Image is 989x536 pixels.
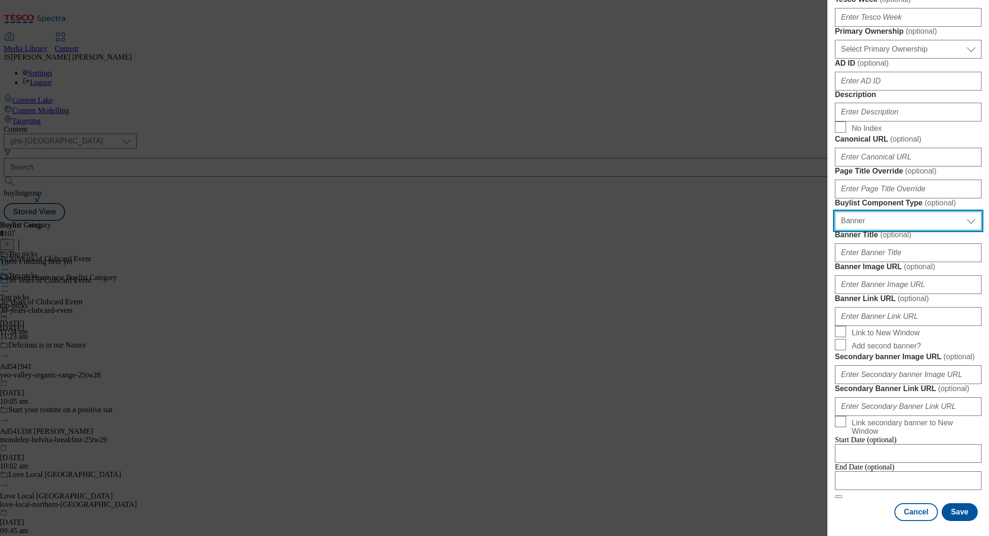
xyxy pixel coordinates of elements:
span: ( optional ) [944,353,975,361]
span: ( optional ) [905,167,937,175]
span: No Index [852,124,882,133]
span: ( optional ) [904,263,935,271]
input: Enter Tesco Week [835,8,982,27]
span: Link to New Window [852,329,920,337]
label: AD ID [835,59,982,68]
input: Enter Date [835,471,982,490]
label: Banner Title [835,230,982,240]
label: Banner Image URL [835,262,982,272]
label: Primary Ownership [835,27,982,36]
label: Secondary banner Image URL [835,352,982,362]
input: Enter Description [835,103,982,121]
span: ( optional ) [938,385,969,393]
span: End Date (optional) [835,463,894,471]
label: Buylist Component Type [835,198,982,208]
span: Link secondary banner to New Window [852,419,978,436]
span: ( optional ) [925,199,956,207]
label: Secondary Banner Link URL [835,384,982,393]
button: Cancel [894,503,937,521]
label: Description [835,91,982,99]
input: Enter Banner Title [835,243,982,262]
button: Save [942,503,978,521]
input: Enter Secondary banner Image URL [835,365,982,384]
input: Enter Canonical URL [835,148,982,166]
input: Enter AD ID [835,72,982,91]
input: Enter Banner Link URL [835,307,982,326]
label: Canonical URL [835,135,982,144]
label: Page Title Override [835,166,982,176]
span: ( optional ) [898,294,929,302]
span: ( optional ) [906,27,937,35]
input: Enter Secondary Banner Link URL [835,397,982,416]
span: Start Date (optional) [835,436,897,444]
label: Banner Link URL [835,294,982,303]
input: Enter Page Title Override [835,180,982,198]
input: Enter Banner Image URL [835,275,982,294]
span: ( optional ) [880,231,912,239]
span: ( optional ) [857,59,889,67]
span: Add second banner? [852,342,921,350]
input: Enter Date [835,444,982,463]
span: ( optional ) [890,135,922,143]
